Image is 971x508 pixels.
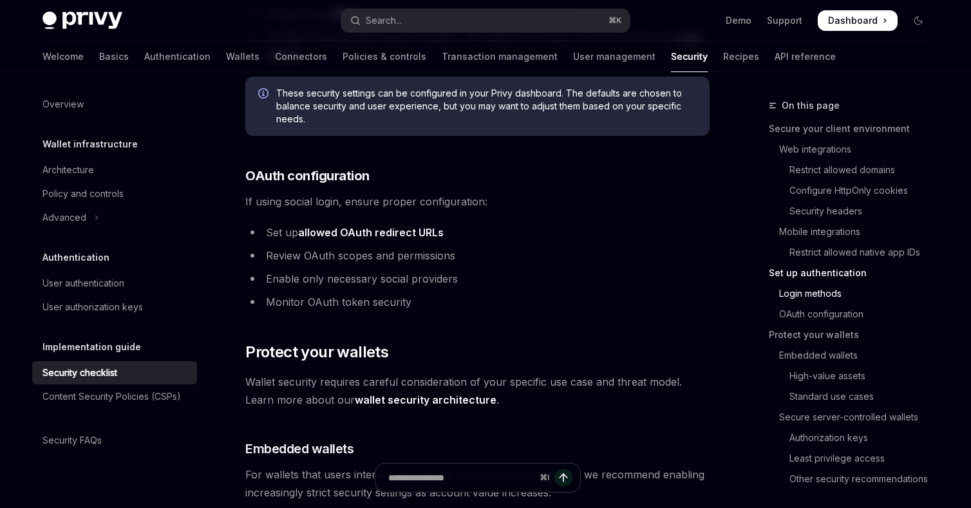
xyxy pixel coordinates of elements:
button: Toggle Advanced section [32,206,197,229]
a: Secure your client environment [769,118,939,139]
a: Restrict allowed native app IDs [769,242,939,263]
span: Dashboard [828,14,878,27]
div: Architecture [42,162,94,178]
a: Connectors [275,41,327,72]
div: Advanced [42,210,86,225]
a: Demo [726,14,751,27]
span: Embedded wallets [245,440,354,458]
a: Dashboard [818,10,898,31]
a: Mobile integrations [769,221,939,242]
div: Policy and controls [42,186,124,202]
h5: Authentication [42,250,109,265]
div: Search... [366,13,402,28]
a: Security headers [769,201,939,221]
button: Send message [554,469,572,487]
button: Open search [341,9,630,32]
a: Overview [32,93,197,116]
input: Ask a question... [388,464,534,492]
span: On this page [782,98,840,113]
strong: OAuth configuration [245,168,370,183]
a: Authorization keys [769,428,939,448]
a: User management [573,41,655,72]
a: Least privilege access [769,448,939,469]
li: Review OAuth scopes and permissions [245,247,710,265]
a: Security checklist [32,361,197,384]
a: Authentication [144,41,211,72]
button: Toggle dark mode [908,10,929,31]
span: Protect your wallets [245,342,388,362]
a: Welcome [42,41,84,72]
a: Support [767,14,802,27]
a: Basics [99,41,129,72]
li: Set up [245,223,710,241]
li: Monitor OAuth token security [245,293,710,311]
a: Security FAQs [32,429,197,452]
a: Set up authentication [769,263,939,283]
a: Restrict allowed domains [769,160,939,180]
a: Web integrations [769,139,939,160]
a: Login methods [769,283,939,304]
a: Embedded wallets [769,345,939,366]
div: Overview [42,97,84,112]
a: Secure server-controlled wallets [769,407,939,428]
a: Protect your wallets [769,325,939,345]
a: Content Security Policies (CSPs) [32,385,197,408]
a: High-value assets [769,366,939,386]
span: Wallet security requires careful consideration of your specific use case and threat model. Learn ... [245,373,710,409]
div: User authorization keys [42,299,143,315]
span: These security settings can be configured in your Privy dashboard. The defaults are chosen to bal... [276,87,697,126]
a: Configure HttpOnly cookies [769,180,939,201]
img: dark logo [42,12,122,30]
a: OAuth configuration [769,304,939,325]
h5: Wallet infrastructure [42,136,138,152]
li: Enable only necessary social providers [245,270,710,288]
div: Security FAQs [42,433,102,448]
span: ⌘ K [608,15,622,26]
h5: Implementation guide [42,339,141,355]
a: API reference [775,41,836,72]
a: Standard use cases [769,386,939,407]
span: If using social login, ensure proper configuration: [245,193,710,211]
a: Transaction management [442,41,558,72]
a: Security [671,41,708,72]
div: Security checklist [42,365,117,381]
svg: Info [258,88,271,101]
a: wallet security architecture [355,393,496,407]
a: Wallets [226,41,259,72]
a: Other security recommendations [769,469,939,489]
div: Content Security Policies (CSPs) [42,389,181,404]
a: User authorization keys [32,296,197,319]
div: User authentication [42,276,124,291]
a: Recipes [723,41,759,72]
a: User authentication [32,272,197,295]
a: Policy and controls [32,182,197,205]
a: Architecture [32,158,197,182]
a: Policies & controls [343,41,426,72]
a: allowed OAuth redirect URLs [298,226,444,240]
